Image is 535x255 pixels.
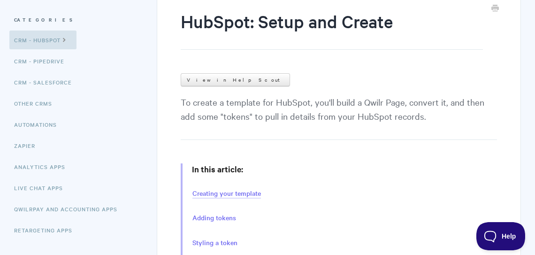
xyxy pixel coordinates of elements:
a: Adding tokens [192,213,236,223]
a: Zapier [14,136,42,155]
a: Live Chat Apps [14,178,70,197]
a: Other CRMs [14,94,59,113]
a: Print this Article [491,4,499,14]
a: View in Help Scout [181,73,290,86]
a: CRM - Salesforce [14,73,79,92]
p: To create a template for HubSpot, you'll build a Qwilr Page, convert it, and then add some "token... [181,95,497,140]
h1: HubSpot: Setup and Create [181,9,483,50]
a: Creating your template [192,188,261,199]
a: QwilrPay and Accounting Apps [14,200,124,218]
a: Analytics Apps [14,157,72,176]
a: Retargeting Apps [14,221,79,240]
a: CRM - Pipedrive [14,52,71,70]
a: Styling a token [192,238,237,248]
strong: In this article: [192,163,243,175]
iframe: Toggle Customer Support [476,222,526,250]
a: Automations [14,115,64,134]
h3: Categories [14,11,133,28]
a: CRM - HubSpot [9,31,76,49]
